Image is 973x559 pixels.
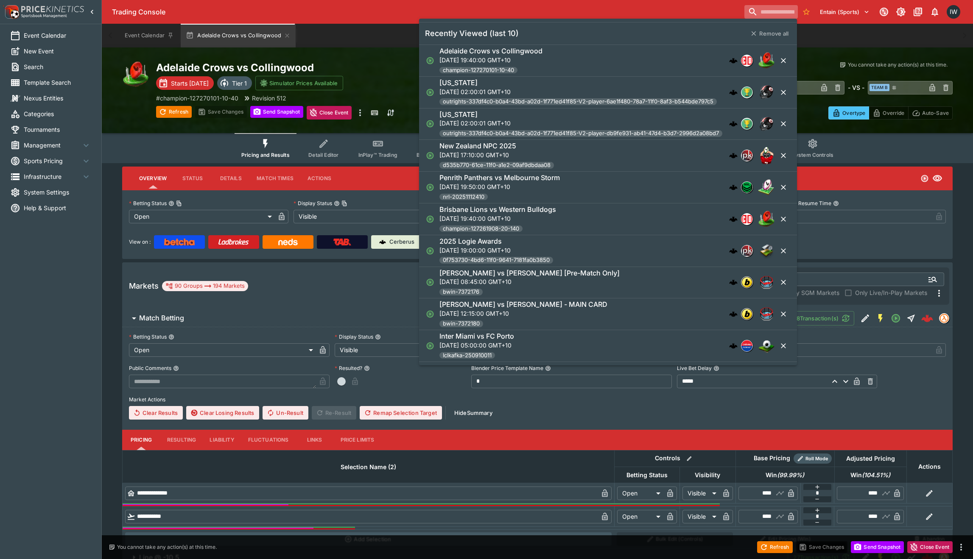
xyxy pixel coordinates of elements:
[758,306,775,323] img: mma.png
[834,450,906,467] th: Adjusted Pricing
[173,168,212,189] button: Status
[925,272,940,287] button: Open
[883,108,904,117] p: Override
[729,342,738,350] img: logo-cerberus.svg
[439,225,523,233] span: champion-127261908-20-140
[869,106,908,120] button: Override
[358,152,397,158] span: InPlay™ Trading
[891,313,901,323] svg: Open
[841,470,900,480] span: Win(104.51%)
[746,27,794,40] button: Remove all
[794,453,832,464] div: Show/hide Price Roll mode configuration.
[741,150,753,161] div: pricekinetics
[741,87,752,98] img: outrights.png
[334,430,381,450] button: Price Limits
[921,312,933,324] div: 29370154-131f-4f72-834b-9540158a2fe7
[331,462,405,472] span: Selection Name (2)
[908,106,953,120] button: Auto-Save
[439,300,607,309] h6: [PERSON_NAME] vs [PERSON_NAME] - MAIN CARD
[263,406,308,420] span: Un-Result
[729,247,738,255] div: cerberus
[122,430,160,450] button: Pricing
[802,455,832,462] span: Roll Mode
[758,52,775,69] img: australian_rules.png
[125,532,612,546] button: Add Selection
[439,119,722,128] p: [DATE] 02:00:01 GMT+10
[24,203,91,212] span: Help & Support
[129,333,167,340] p: Betting Status
[426,183,434,192] svg: Open
[729,215,738,223] img: logo-cerberus.svg
[758,211,775,228] img: australian_rules.png
[729,215,738,223] div: cerberus
[426,310,434,318] svg: Open
[24,125,91,134] span: Tournaments
[756,470,814,480] span: Win(99.99%)
[439,150,554,159] p: [DATE] 17:10:00 GMT+10
[729,342,738,350] div: cerberus
[439,182,560,191] p: [DATE] 19:50:00 GMT+10
[426,278,434,286] svg: Open
[371,235,422,249] a: Cerberus
[122,310,784,327] button: Match Betting
[250,106,303,118] button: Send Snapshot
[741,55,753,67] div: championdata
[848,61,948,69] p: You cannot take any action(s) at this time.
[129,406,183,420] button: Clear Results
[758,274,775,291] img: mma.png
[129,281,159,291] h5: Markets
[729,183,738,192] div: cerberus
[677,364,712,372] p: Live Bet Delay
[932,173,942,184] svg: Visible
[858,311,873,326] button: Edit Detail
[828,106,869,120] button: Overtype
[21,6,84,12] img: PriceKinetics
[741,245,753,257] div: pricekinetics
[129,210,275,223] div: Open
[426,215,434,223] svg: Open
[439,142,516,150] h6: New Zealand NPC 2025
[787,288,839,297] span: Only SGM Markets
[355,106,365,120] button: more
[341,200,347,206] button: Copy To Clipboard
[24,31,91,40] span: Event Calendar
[741,150,752,161] img: pricekinetics.png
[439,47,542,56] h6: Adelaide Crows vs Collingwood
[922,108,949,117] p: Auto-Save
[439,205,556,214] h6: Brisbane Lions vs Western Bulldogs
[24,156,81,165] span: Sports Pricing
[426,342,434,350] svg: Open
[729,310,738,318] img: logo-cerberus.svg
[888,311,903,326] button: Open
[439,277,620,286] p: [DATE] 08:45:00 GMT+10
[906,450,952,483] th: Actions
[449,406,498,420] button: HideSummary
[741,182,752,193] img: nrl.png
[741,308,753,320] div: bwin
[682,510,719,523] div: Visible
[927,4,942,19] button: Notifications
[439,129,722,138] span: outrights-337df4c0-b0a4-43bd-a02d-1f771ed41f85-V2-player-db9fe931-ab41-47d4-b3d7-2996d2a08bd7
[24,78,91,87] span: Template Search
[122,61,149,88] img: australian_rules.png
[741,309,752,320] img: bwin.png
[685,470,730,480] span: Visibility
[120,24,179,47] button: Event Calendar
[738,532,832,546] button: Edit Pricing (Win)
[250,168,300,189] button: Match Times
[920,174,929,183] svg: Open
[439,320,483,328] span: bwin-7372180
[741,340,752,351] img: lclkafka.png
[294,210,439,223] div: Visible
[713,365,719,371] button: Live Bet Delay
[729,247,738,255] img: logo-cerberus.svg
[278,239,297,245] img: Neds
[439,193,488,201] span: nrl-20251112410
[417,152,448,158] span: Bulk Actions
[156,106,192,118] button: Refresh
[729,88,738,97] img: logo-cerberus.svg
[164,239,195,245] img: Betcha
[439,87,717,96] p: [DATE] 02:00:01 GMT+10
[800,5,813,19] button: No Bookmarks
[851,541,904,553] button: Send Snapshot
